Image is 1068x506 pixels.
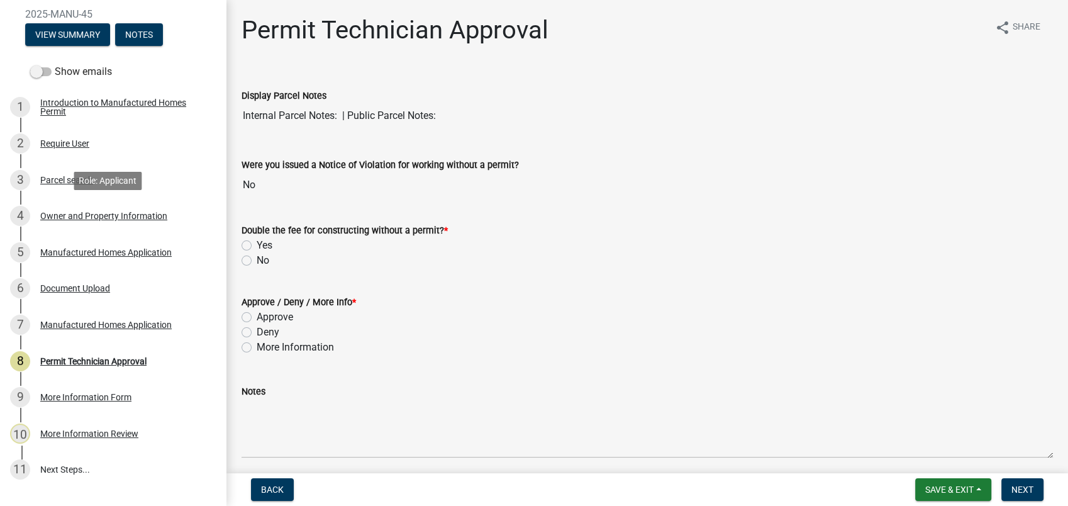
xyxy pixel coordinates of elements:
span: Save & Exit [925,485,974,495]
span: Back [261,485,284,495]
div: 4 [10,206,30,226]
div: Manufactured Homes Application [40,320,172,329]
label: Approve [257,310,293,325]
span: Share [1013,20,1040,35]
div: 5 [10,242,30,262]
label: Notes [242,388,265,396]
wm-modal-confirm: Summary [25,30,110,40]
div: Owner and Property Information [40,211,167,220]
div: Manufactured Homes Application [40,248,172,257]
div: Introduction to Manufactured Homes Permit [40,98,206,116]
div: 7 [10,315,30,335]
span: Next [1011,485,1033,495]
div: Role: Applicant [74,172,142,190]
label: Show emails [30,64,112,79]
h1: Permit Technician Approval [242,15,548,45]
label: More Information [257,340,334,355]
div: Permit Technician Approval [40,357,147,366]
div: 11 [10,459,30,480]
span: 2025-MANU-45 [25,8,201,20]
div: Parcel search [40,176,93,184]
button: Next [1001,478,1043,501]
label: Approve / Deny / More Info [242,298,356,307]
button: shareShare [985,15,1050,40]
i: share [995,20,1010,35]
div: 6 [10,278,30,298]
button: Save & Exit [915,478,991,501]
label: Yes [257,238,272,253]
label: Display Parcel Notes [242,92,326,101]
wm-modal-confirm: Notes [115,30,163,40]
label: Deny [257,325,279,340]
div: 1 [10,97,30,117]
div: Document Upload [40,284,110,293]
div: More Information Review [40,429,138,438]
button: Back [251,478,294,501]
button: Notes [115,23,163,46]
div: 9 [10,387,30,407]
label: Were you issued a Notice of Violation for working without a permit? [242,161,519,170]
div: 2 [10,133,30,154]
label: Double the fee for constructing without a permit? [242,227,448,235]
div: 8 [10,351,30,371]
div: 10 [10,424,30,444]
div: Require User [40,139,89,148]
button: View Summary [25,23,110,46]
div: 3 [10,170,30,190]
div: More Information Form [40,393,131,402]
label: No [257,253,269,268]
